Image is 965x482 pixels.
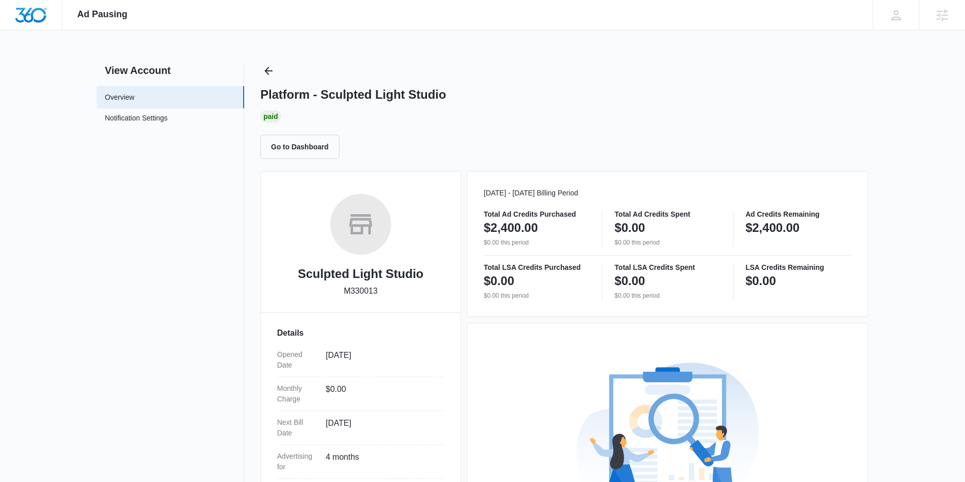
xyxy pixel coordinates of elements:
h1: Platform - Sculpted Light Studio [260,87,446,102]
button: Back [260,63,277,79]
dd: $0.00 [326,383,436,405]
p: Ad Credits Remaining [746,211,852,218]
p: Total LSA Credits Spent [614,264,720,271]
a: Go to Dashboard [260,142,345,151]
div: Next Bill Date[DATE] [277,411,444,445]
p: $0.00 this period [484,238,590,247]
button: Go to Dashboard [260,135,339,159]
dt: Next Bill Date [277,417,318,438]
dt: Advertising for [277,451,318,472]
dt: Opened Date [277,349,318,371]
p: Total Ad Credits Purchased [484,211,590,218]
p: $0.00 this period [484,291,590,300]
p: $2,400.00 [484,220,538,236]
dt: Monthly Charge [277,383,318,405]
p: Total LSA Credits Purchased [484,264,590,271]
p: $0.00 this period [614,238,720,247]
p: M330013 [344,285,378,297]
h2: Sculpted Light Studio [298,265,423,283]
a: Notification Settings [105,113,168,126]
h2: View Account [97,63,244,78]
p: $0.00 [614,273,645,289]
p: Total Ad Credits Spent [614,211,720,218]
p: $0.00 [746,273,776,289]
div: Advertising for4 months [277,445,444,479]
p: [DATE] - [DATE] Billing Period [484,188,852,198]
p: $2,400.00 [746,220,800,236]
p: $0.00 this period [614,291,720,300]
div: Opened Date[DATE] [277,343,444,377]
dd: [DATE] [326,349,436,371]
h3: Details [277,327,444,339]
a: Overview [105,92,134,103]
p: $0.00 [484,273,514,289]
p: $0.00 [614,220,645,236]
div: Monthly Charge$0.00 [277,377,444,411]
div: Paid [260,110,281,123]
span: Ad Pausing [78,9,128,20]
dd: 4 months [326,451,436,472]
dd: [DATE] [326,417,436,438]
p: LSA Credits Remaining [746,264,852,271]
